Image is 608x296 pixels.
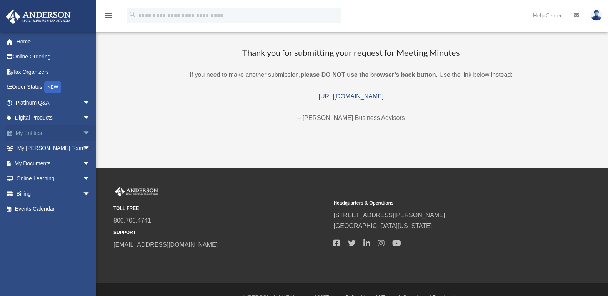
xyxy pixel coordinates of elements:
[104,113,598,123] p: – [PERSON_NAME] Business Advisors
[591,10,602,21] img: User Pic
[333,199,548,207] small: Headquarters & Operations
[113,205,328,213] small: TOLL FREE
[128,10,137,19] i: search
[5,171,102,186] a: Online Learningarrow_drop_down
[113,229,328,237] small: SUPPORT
[3,9,73,24] img: Anderson Advisors Platinum Portal
[5,64,102,80] a: Tax Organizers
[113,241,218,248] a: [EMAIL_ADDRESS][DOMAIN_NAME]
[83,125,98,141] span: arrow_drop_down
[5,125,102,141] a: My Entitiesarrow_drop_down
[83,110,98,126] span: arrow_drop_down
[5,80,102,95] a: Order StatusNEW
[333,223,432,229] a: [GEOGRAPHIC_DATA][US_STATE]
[104,11,113,20] i: menu
[5,95,102,110] a: Platinum Q&Aarrow_drop_down
[104,70,598,80] p: If you need to make another submission, . Use the link below instead:
[104,47,598,59] h3: Thank you for submitting your request for Meeting Minutes
[113,217,151,224] a: 800.706.4741
[5,141,102,156] a: My [PERSON_NAME] Teamarrow_drop_down
[44,81,61,93] div: NEW
[5,34,102,49] a: Home
[113,187,160,197] img: Anderson Advisors Platinum Portal
[5,201,102,217] a: Events Calendar
[333,212,445,218] a: [STREET_ADDRESS][PERSON_NAME]
[83,171,98,187] span: arrow_drop_down
[83,156,98,171] span: arrow_drop_down
[83,95,98,111] span: arrow_drop_down
[5,156,102,171] a: My Documentsarrow_drop_down
[83,186,98,202] span: arrow_drop_down
[104,13,113,20] a: menu
[5,110,102,126] a: Digital Productsarrow_drop_down
[83,141,98,156] span: arrow_drop_down
[300,72,436,78] b: please DO NOT use the browser’s back button
[5,186,102,201] a: Billingarrow_drop_down
[319,93,384,100] a: [URL][DOMAIN_NAME]
[5,49,102,65] a: Online Ordering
